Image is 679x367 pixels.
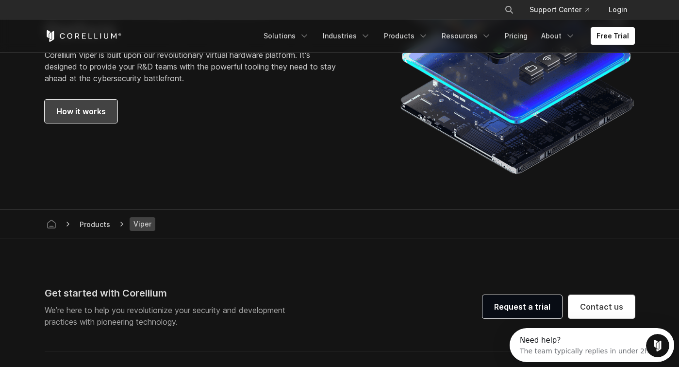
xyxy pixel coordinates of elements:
a: Industries [317,27,376,45]
div: Need help? [10,8,139,16]
p: We’re here to help you revolutionize your security and development practices with pioneering tech... [45,304,293,328]
p: Corellium Viper is built upon our revolutionary virtual hardware platform. It's designed to provi... [45,49,344,84]
a: Products [378,27,434,45]
a: Corellium Home [45,30,122,42]
div: Get started with Corellium [45,286,293,300]
span: Products [76,218,114,230]
span: How it works [56,105,106,117]
a: Corellium home [43,217,60,231]
div: Navigation Menu [493,1,635,18]
a: Solutions [258,27,315,45]
a: Contact us [568,295,635,318]
a: Pricing [499,27,533,45]
a: Login [601,1,635,18]
div: The team typically replies in under 2h [10,16,139,26]
div: Navigation Menu [258,27,635,45]
a: Support Center [522,1,597,18]
div: Open Intercom Messenger [4,4,168,31]
a: Resources [436,27,497,45]
iframe: Intercom live chat discovery launcher [510,328,674,362]
button: Search [500,1,518,18]
div: Products [76,219,114,229]
a: How it works [45,100,117,123]
a: About [535,27,581,45]
a: Request a trial [482,295,562,318]
iframe: Intercom live chat [646,334,669,357]
span: Viper [130,217,155,231]
a: Free Trial [591,27,635,45]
